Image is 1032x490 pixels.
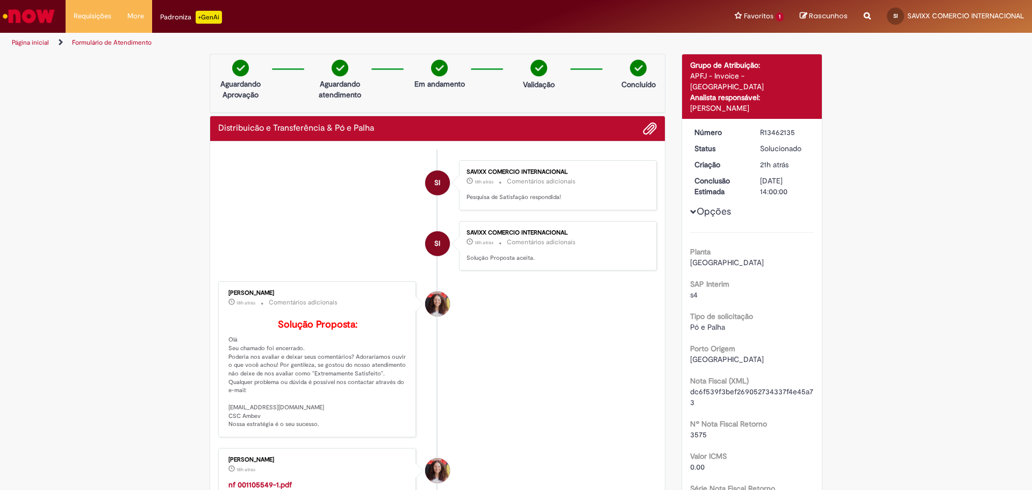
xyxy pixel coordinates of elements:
img: check-circle-green.png [630,60,647,76]
p: Solução Proposta aceita. [467,254,646,262]
div: Padroniza [160,11,222,24]
span: SI [434,170,440,196]
dt: Conclusão Estimada [686,175,752,197]
small: Comentários adicionais [269,298,338,307]
b: Porto Origem [690,344,735,353]
p: Olá Seu chamado foi encerrado. Poderia nos avaliar e deixar seus comentários? Adoraríamos ouvir o... [228,319,407,429]
p: Aguardando atendimento [314,79,366,100]
b: Tipo de solicitação [690,311,753,321]
time: 29/08/2025 15:26:44 [475,179,493,185]
span: 18h atrás [236,466,255,473]
a: Formulário de Atendimento [72,38,152,47]
b: Solução Proposta: [278,318,357,331]
small: Comentários adicionais [507,177,576,186]
img: check-circle-green.png [431,60,448,76]
span: s4 [690,290,698,300]
img: check-circle-green.png [232,60,249,76]
div: 29/08/2025 12:13:46 [760,159,810,170]
time: 29/08/2025 12:13:46 [760,160,789,169]
span: [GEOGRAPHIC_DATA] [690,258,764,267]
span: SI [434,231,440,257]
p: Validação [523,79,555,90]
div: Emily DeOliveira [425,292,450,316]
a: nf 001105549-1.pdf [228,480,292,489]
dt: Status [686,143,752,154]
div: APFJ - Invoice - [GEOGRAPHIC_DATA] [690,70,814,92]
b: Planta [690,247,711,257]
p: Concluído [621,79,656,90]
time: 29/08/2025 15:26:36 [475,239,493,246]
div: [PERSON_NAME] [228,290,407,296]
div: SAVIXX COMERCIO INTERNACIONAL [467,169,646,175]
div: SAVIXX COMERCIO INTERNACIONAL [425,231,450,256]
div: SAVIXX COMERCIO INTERNACIONAL [467,230,646,236]
div: [PERSON_NAME] [228,457,407,463]
b: Nota Fiscal (XML) [690,376,749,386]
img: check-circle-green.png [332,60,348,76]
b: SAP Interim [690,279,729,289]
span: Rascunhos [809,11,848,21]
p: Em andamento [414,79,465,89]
div: [DATE] 14:00:00 [760,175,810,197]
b: Valor ICMS [690,451,727,461]
b: Nº Nota Fiscal Retorno [690,419,767,429]
div: [PERSON_NAME] [690,103,814,113]
time: 29/08/2025 14:40:15 [236,300,255,306]
span: 18h atrás [236,300,255,306]
ul: Trilhas de página [8,33,680,53]
p: Pesquisa de Satisfação respondida! [467,193,646,202]
div: Grupo de Atribuição: [690,60,814,70]
span: dc6f539f3bef269052734337f4e45a73 [690,387,813,407]
span: [GEOGRAPHIC_DATA] [690,354,764,364]
p: Aguardando Aprovação [214,79,267,100]
dt: Número [686,127,752,138]
img: ServiceNow [1,5,56,27]
button: Adicionar anexos [643,122,657,136]
h2: Distribuicão e Transferência & Pó e Palha Histórico de tíquete [218,124,374,133]
div: SAVIXX COMERCIO INTERNACIONAL [425,171,450,195]
div: Emily DeOliveira [425,458,450,483]
div: R13462135 [760,127,810,138]
time: 29/08/2025 14:40:13 [236,466,255,473]
a: Página inicial [12,38,49,47]
span: Requisições [74,11,111,22]
span: Favoritos [744,11,773,22]
span: 18h atrás [475,179,493,185]
span: 1 [776,12,784,22]
span: More [127,11,144,22]
span: 21h atrás [760,160,789,169]
small: Comentários adicionais [507,238,576,247]
img: check-circle-green.png [531,60,547,76]
span: SAVIXX COMERCIO INTERNACIONAL [907,11,1024,20]
span: Pó e Palha [690,322,725,332]
p: +GenAi [196,11,222,24]
dt: Criação [686,159,752,170]
div: Solucionado [760,143,810,154]
span: 18h atrás [475,239,493,246]
span: SI [893,12,898,19]
div: Analista responsável: [690,92,814,103]
span: 3575 [690,430,707,439]
span: 0.00 [690,462,705,472]
a: Rascunhos [800,11,848,22]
